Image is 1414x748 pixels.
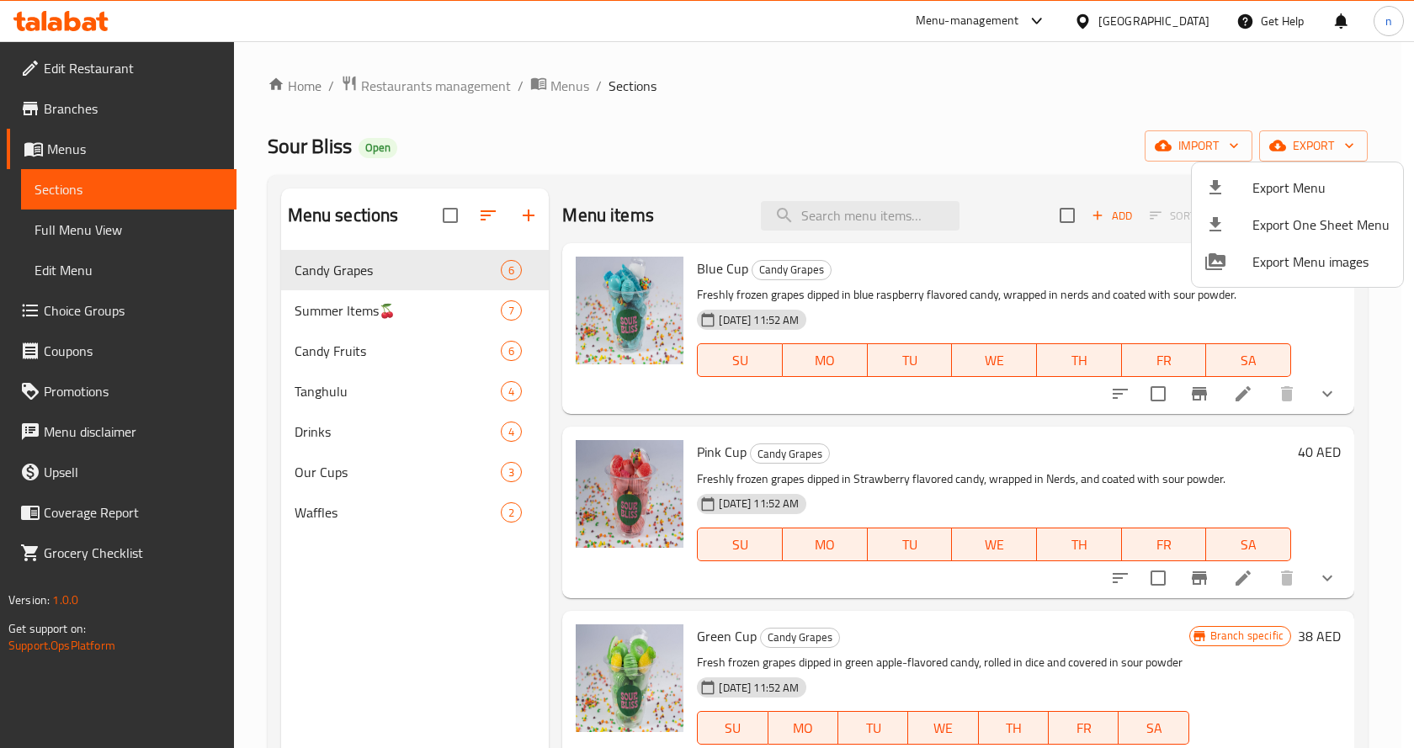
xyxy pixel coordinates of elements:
span: Export Menu images [1252,252,1390,272]
span: Export Menu [1252,178,1390,198]
li: Export Menu images [1192,243,1403,280]
span: Export One Sheet Menu [1252,215,1390,235]
li: Export menu items [1192,169,1403,206]
li: Export one sheet menu items [1192,206,1403,243]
